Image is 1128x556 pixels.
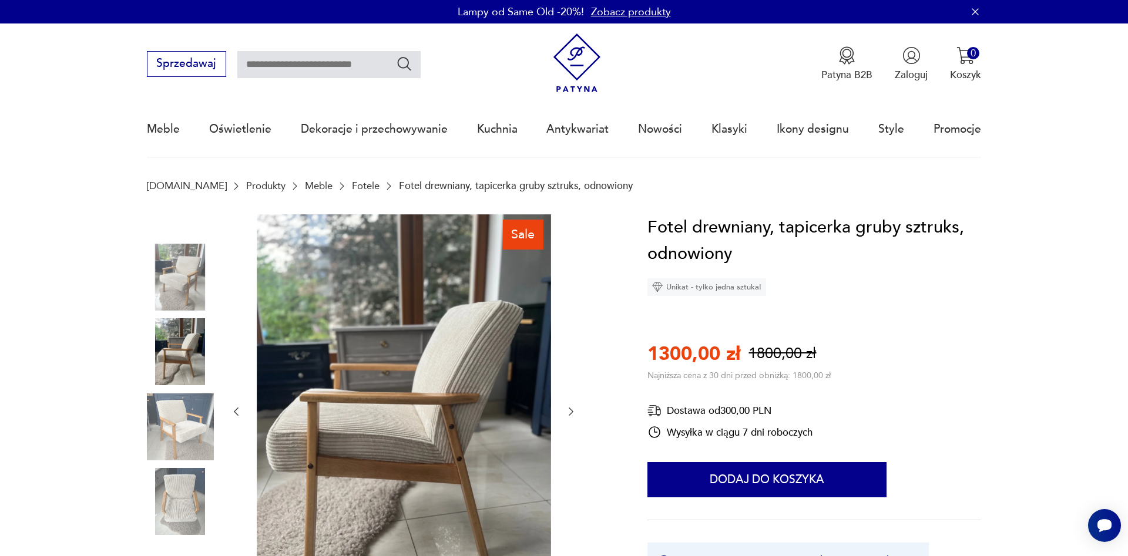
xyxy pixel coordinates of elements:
a: Dekoracje i przechowywanie [301,102,448,156]
div: Unikat - tylko jedna sztuka! [647,278,766,296]
img: Zdjęcie produktu Fotel drewniany, tapicerka gruby sztruks, odnowiony [147,318,214,385]
a: Klasyki [711,102,747,156]
a: Antykwariat [546,102,609,156]
p: 1800,00 zł [748,343,816,364]
p: Zaloguj [895,68,928,82]
img: Patyna - sklep z meblami i dekoracjami vintage [548,33,607,93]
img: Ikona medalu [838,46,856,65]
p: Fotel drewniany, tapicerka gruby sztruks, odnowiony [399,180,633,191]
p: Lampy od Same Old -20%! [458,5,584,19]
img: Ikona koszyka [956,46,975,65]
a: Sprzedawaj [147,60,226,69]
a: [DOMAIN_NAME] [147,180,227,191]
div: Sale [503,220,543,249]
img: Zdjęcie produktu Fotel drewniany, tapicerka gruby sztruks, odnowiony [147,393,214,460]
button: 0Koszyk [950,46,981,82]
img: Ikona diamentu [652,282,663,292]
a: Ikona medaluPatyna B2B [821,46,872,82]
div: Dostawa od 300,00 PLN [647,403,813,418]
img: Ikonka użytkownika [902,46,921,65]
iframe: Smartsupp widget button [1088,509,1121,542]
img: Zdjęcie produktu Fotel drewniany, tapicerka gruby sztruks, odnowiony [147,468,214,535]
div: 0 [967,47,979,59]
p: Patyna B2B [821,68,872,82]
a: Style [878,102,904,156]
p: Najniższa cena z 30 dni przed obniżką: 1800,00 zł [647,370,831,381]
a: Kuchnia [477,102,518,156]
div: Wysyłka w ciągu 7 dni roboczych [647,425,813,439]
img: Zdjęcie produktu Fotel drewniany, tapicerka gruby sztruks, odnowiony [147,244,214,311]
a: Promocje [934,102,981,156]
button: Dodaj do koszyka [647,462,887,497]
button: Szukaj [396,55,413,72]
a: Oświetlenie [209,102,271,156]
a: Ikony designu [777,102,849,156]
a: Meble [147,102,180,156]
button: Sprzedawaj [147,51,226,77]
a: Meble [305,180,333,191]
p: 1300,00 zł [647,341,740,367]
h1: Fotel drewniany, tapicerka gruby sztruks, odnowiony [647,214,981,268]
button: Zaloguj [895,46,928,82]
a: Zobacz produkty [591,5,671,19]
button: Patyna B2B [821,46,872,82]
p: Koszyk [950,68,981,82]
a: Fotele [352,180,380,191]
a: Nowości [638,102,682,156]
img: Ikona dostawy [647,403,662,418]
a: Produkty [246,180,286,191]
